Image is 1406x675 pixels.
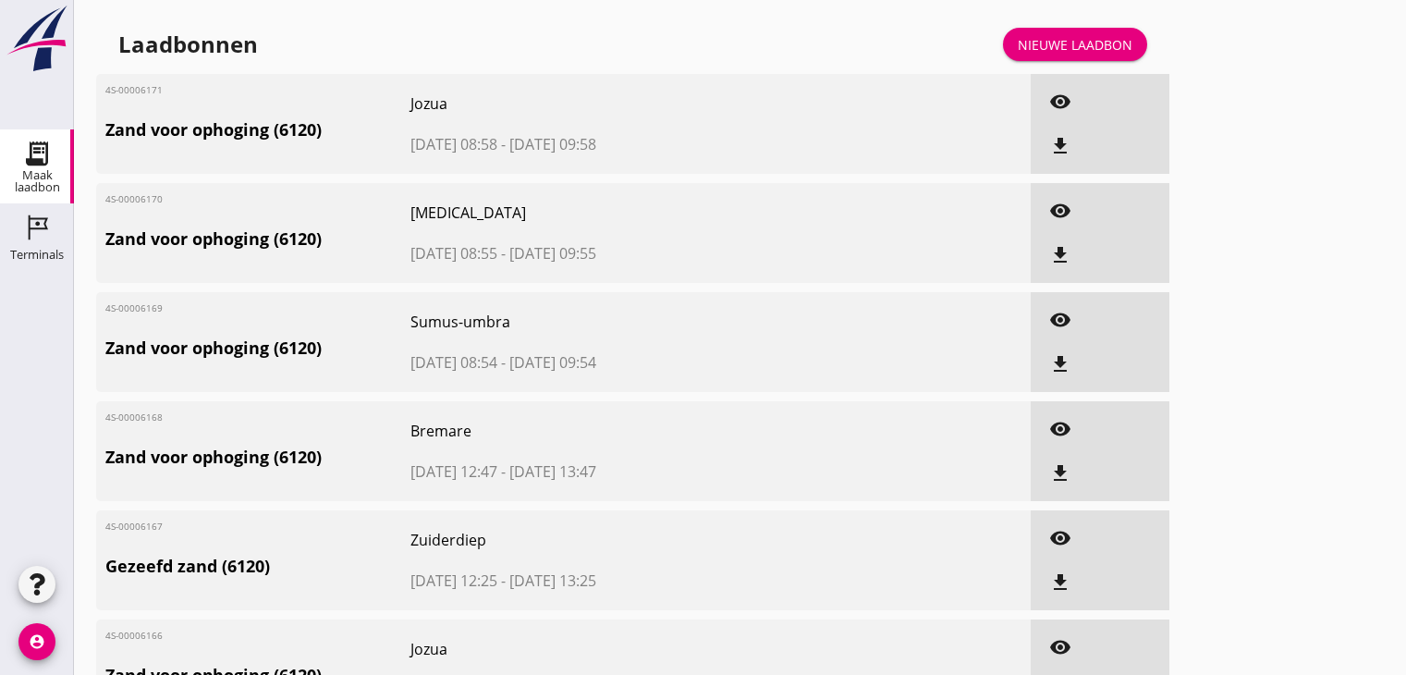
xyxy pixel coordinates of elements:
span: [MEDICAL_DATA] [410,202,792,224]
div: Terminals [10,249,64,261]
i: file_download [1049,244,1071,266]
span: Zand voor ophoging (6120) [105,445,410,470]
i: visibility [1049,527,1071,549]
span: 4S-00006170 [105,192,170,206]
span: 4S-00006167 [105,520,170,534]
span: Jozua [410,638,792,660]
span: 4S-00006169 [105,301,170,315]
i: visibility [1049,309,1071,331]
img: logo-small.a267ee39.svg [4,5,70,73]
i: visibility [1049,91,1071,113]
span: 4S-00006166 [105,629,170,643]
i: visibility [1049,636,1071,658]
i: file_download [1049,353,1071,375]
span: Jozua [410,92,792,115]
i: visibility [1049,200,1071,222]
span: [DATE] 08:54 - [DATE] 09:54 [410,351,792,374]
span: Zand voor ophoging (6120) [105,227,410,252]
div: Nieuwe laadbon [1018,35,1132,55]
i: file_download [1049,135,1071,157]
div: Laadbonnen [118,30,258,59]
i: file_download [1049,571,1071,594]
span: [DATE] 08:58 - [DATE] 09:58 [410,133,792,155]
span: [DATE] 08:55 - [DATE] 09:55 [410,242,792,264]
span: [DATE] 12:47 - [DATE] 13:47 [410,460,792,483]
span: Zuiderdiep [410,529,792,551]
span: [DATE] 12:25 - [DATE] 13:25 [410,570,792,592]
span: Gezeefd zand (6120) [105,554,410,579]
span: Sumus-umbra [410,311,792,333]
span: 4S-00006171 [105,83,170,97]
i: visibility [1049,418,1071,440]
span: Bremare [410,420,792,442]
a: Nieuwe laadbon [1003,28,1147,61]
i: file_download [1049,462,1071,485]
span: Zand voor ophoging (6120) [105,117,410,142]
span: 4S-00006168 [105,411,170,424]
span: Zand voor ophoging (6120) [105,336,410,361]
i: account_circle [18,623,55,660]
